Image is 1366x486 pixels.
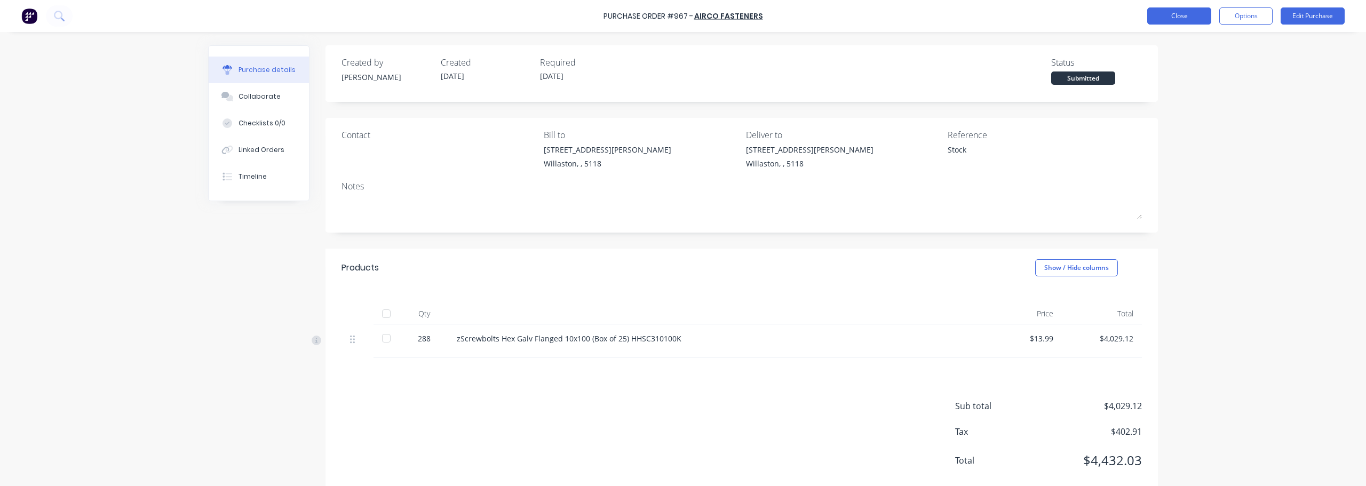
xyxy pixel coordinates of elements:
button: Collaborate [209,83,309,110]
button: Purchase details [209,57,309,83]
div: Purchase details [239,65,296,75]
div: Price [982,303,1062,324]
div: Willaston, , 5118 [544,158,671,169]
div: Reference [948,129,1142,141]
div: Linked Orders [239,145,284,155]
div: Created by [341,56,432,69]
div: [PERSON_NAME] [341,71,432,83]
button: Linked Orders [209,137,309,163]
span: Sub total [955,400,1035,412]
div: zScrewbolts Hex Galv Flanged 10x100 (Box of 25) HHSC310100K [457,333,973,344]
div: Notes [341,180,1142,193]
div: Timeline [239,172,267,181]
div: Bill to [544,129,738,141]
a: Airco Fasteners [694,11,763,21]
div: Qty [400,303,448,324]
div: Checklists 0/0 [239,118,285,128]
div: Status [1051,56,1142,69]
div: Collaborate [239,92,281,101]
button: Checklists 0/0 [209,110,309,137]
div: Products [341,261,379,274]
button: Edit Purchase [1281,7,1345,25]
div: Total [1062,303,1142,324]
span: $402.91 [1035,425,1142,438]
span: Tax [955,425,1035,438]
textarea: Stock [948,144,1081,168]
div: [STREET_ADDRESS][PERSON_NAME] [746,144,873,155]
img: Factory [21,8,37,24]
div: Submitted [1051,71,1115,85]
div: Willaston, , 5118 [746,158,873,169]
div: Created [441,56,531,69]
span: $4,029.12 [1035,400,1142,412]
span: Total [955,454,1035,467]
button: Options [1219,7,1273,25]
div: Required [540,56,631,69]
button: Timeline [209,163,309,190]
span: $4,432.03 [1035,451,1142,470]
div: Purchase Order #967 - [603,11,693,22]
button: Close [1147,7,1211,25]
div: [STREET_ADDRESS][PERSON_NAME] [544,144,671,155]
div: Contact [341,129,536,141]
div: 288 [409,333,440,344]
div: $13.99 [990,333,1053,344]
div: $4,029.12 [1070,333,1133,344]
button: Show / Hide columns [1035,259,1118,276]
div: Deliver to [746,129,940,141]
